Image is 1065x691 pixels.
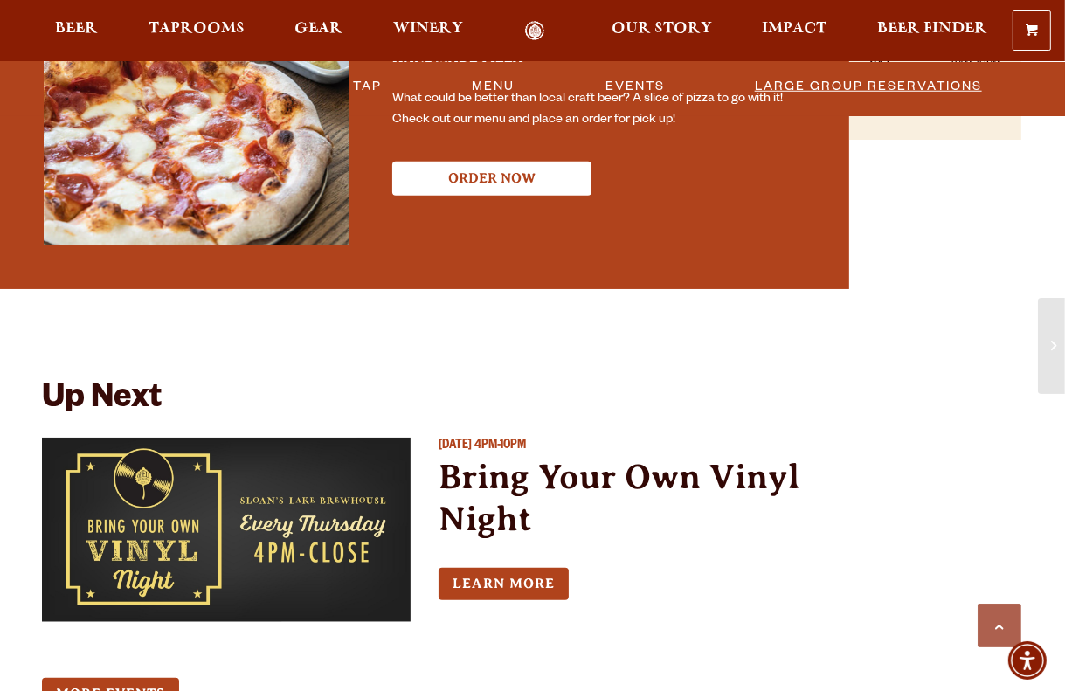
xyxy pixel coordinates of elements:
a: Beer [44,21,109,41]
h3: Handmade Pizza [392,49,806,81]
a: Scroll to top [978,604,1021,647]
button: Order Now [392,162,591,196]
span: Our Story [612,22,712,36]
span: Beer [55,22,98,36]
span: 4PM-10PM [474,439,526,453]
span: Winery [393,22,463,36]
a: Our Story [600,21,723,41]
a: Winery [382,21,474,41]
a: Impact [751,21,839,41]
a: Taprooms [137,21,256,41]
p: What could be better than local craft beer? A slice of pizza to go with it! Check out our menu an... [392,89,806,131]
span: Impact [763,22,827,36]
a: Large Group Reservations [748,66,989,106]
span: [DATE] [439,439,472,453]
a: Beer Finder [866,21,999,41]
a: Learn more about Bring Your Own Vinyl Night [439,568,569,600]
a: Bring Your Own Vinyl Night [439,457,799,538]
div: Accessibility Menu [1008,641,1047,680]
span: Beer Finder [877,22,987,36]
a: Odell Home [502,21,568,41]
span: Taprooms [149,22,245,36]
a: View event details [42,438,411,622]
h2: Up Next [42,382,162,420]
span: Gear [294,22,342,36]
a: Gear [283,21,354,41]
